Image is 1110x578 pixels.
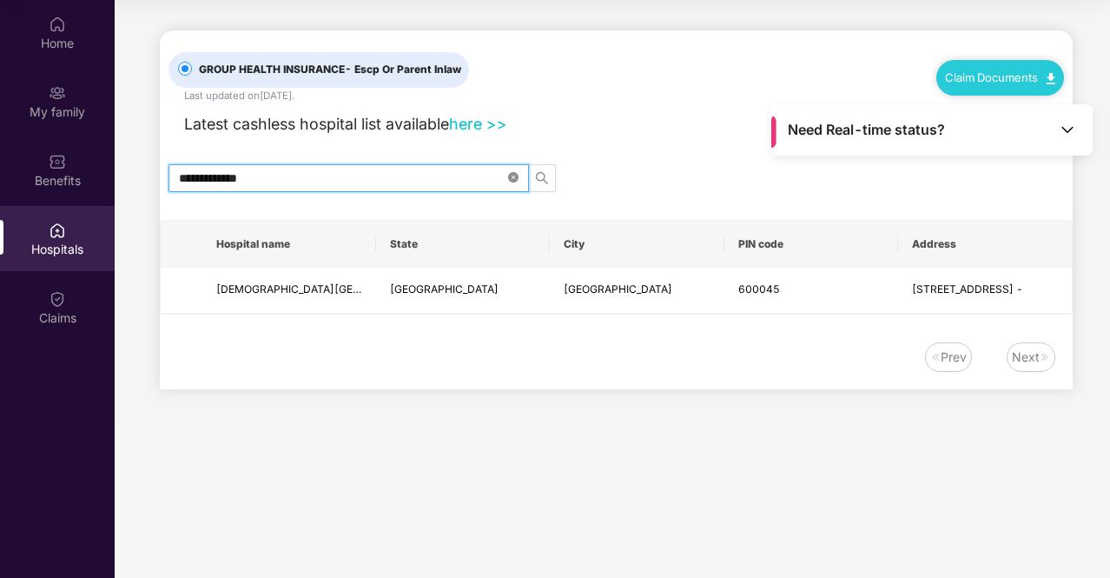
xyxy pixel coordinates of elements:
[376,268,550,314] td: TAMIL NADU
[49,290,66,308] img: svg+xml;base64,PHN2ZyBpZD0iQ2xhaW0iIHhtbG5zPSJodHRwOi8vd3d3LnczLm9yZy8yMDAwL3N2ZyIgd2lkdGg9IjIwIi...
[898,221,1072,268] th: Address
[49,16,66,33] img: svg+xml;base64,PHN2ZyBpZD0iSG9tZSIgeG1sbnM9Imh0dHA6Ly93d3cudzMub3JnLzIwMDAvc3ZnIiB3aWR0aD0iMjAiIG...
[216,282,564,296] span: [DEMOGRAPHIC_DATA][GEOGRAPHIC_DATA] - [GEOGRAPHIC_DATA]
[202,221,376,268] th: Hospital name
[49,222,66,239] img: svg+xml;base64,PHN2ZyBpZD0iSG9zcGl0YWxzIiB4bWxucz0iaHR0cDovL3d3dy53My5vcmcvMjAwMC9zdmciIHdpZHRoPS...
[912,237,1058,251] span: Address
[1047,73,1055,84] img: svg+xml;base64,PHN2ZyB4bWxucz0iaHR0cDovL3d3dy53My5vcmcvMjAwMC9zdmciIHdpZHRoPSIxMC40IiBoZWlnaHQ9Ij...
[898,268,1072,314] td: 103, G S T Road, Tambaram West -
[184,115,449,133] span: Latest cashless hospital list available
[564,282,672,296] span: [GEOGRAPHIC_DATA]
[216,237,362,251] span: Hospital name
[550,268,723,314] td: CHENNAI
[1012,348,1040,367] div: Next
[788,121,945,139] span: Need Real-time status?
[49,153,66,170] img: svg+xml;base64,PHN2ZyBpZD0iQmVuZWZpdHMiIHhtbG5zPSJodHRwOi8vd3d3LnczLm9yZy8yMDAwL3N2ZyIgd2lkdGg9Ij...
[449,115,507,133] a: here >>
[49,84,66,102] img: svg+xml;base64,PHN2ZyB3aWR0aD0iMjAiIGhlaWdodD0iMjAiIHZpZXdCb3g9IjAgMCAyMCAyMCIgZmlsbD0ibm9uZSIgeG...
[184,88,294,103] div: Last updated on [DATE] .
[508,172,519,183] span: close-circle
[345,63,461,76] span: - Escp Or Parent Inlaw
[912,282,1023,296] span: [STREET_ADDRESS] -
[529,171,555,185] span: search
[528,164,556,192] button: search
[508,169,519,186] span: close-circle
[941,348,967,367] div: Prev
[550,221,723,268] th: City
[724,221,898,268] th: PIN code
[1059,121,1076,138] img: Toggle Icon
[738,282,780,296] span: 600045
[930,352,941,362] img: svg+xml;base64,PHN2ZyB4bWxucz0iaHR0cDovL3d3dy53My5vcmcvMjAwMC9zdmciIHdpZHRoPSIxNiIgaGVpZ2h0PSIxNi...
[192,62,468,78] span: GROUP HEALTH INSURANCE
[376,221,550,268] th: State
[390,282,499,296] span: [GEOGRAPHIC_DATA]
[945,70,1055,84] a: Claim Documents
[1040,352,1050,362] img: svg+xml;base64,PHN2ZyB4bWxucz0iaHR0cDovL3d3dy53My5vcmcvMjAwMC9zdmciIHdpZHRoPSIxNiIgaGVpZ2h0PSIxNi...
[202,268,376,314] td: HINDU MISSION HOSPITAL - Chennai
